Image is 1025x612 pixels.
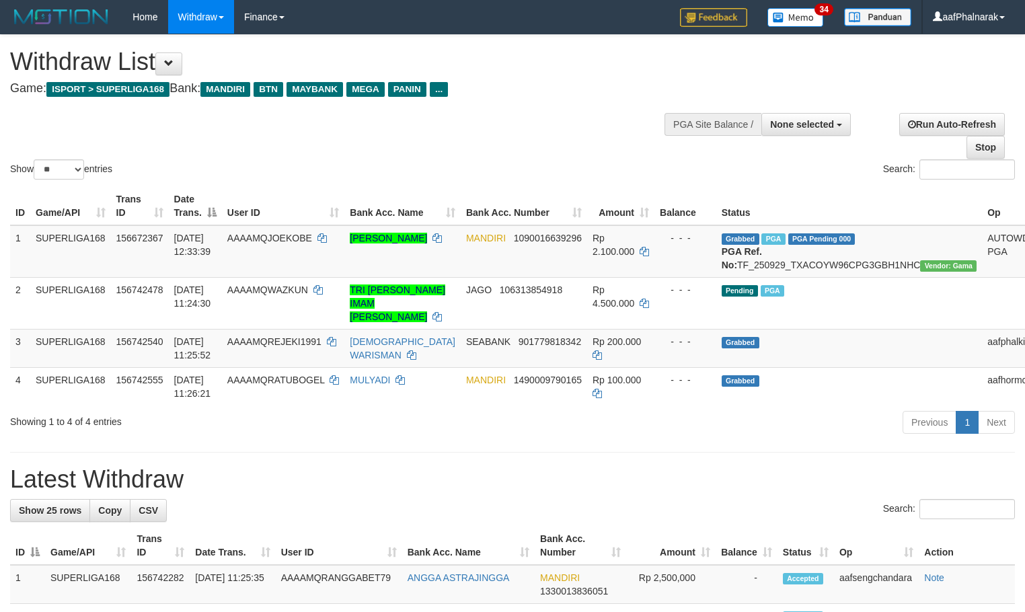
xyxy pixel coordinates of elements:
td: SUPERLIGA168 [30,277,111,329]
span: 156742555 [116,375,163,385]
span: MANDIRI [466,375,506,385]
span: PANIN [388,82,426,97]
th: Status: activate to sort column ascending [777,527,834,565]
th: Bank Acc. Name: activate to sort column ascending [402,527,535,565]
span: 156742540 [116,336,163,347]
span: MAYBANK [287,82,343,97]
th: Amount: activate to sort column ascending [626,527,716,565]
span: Grabbed [722,375,759,387]
td: Rp 2,500,000 [626,565,716,604]
span: MANDIRI [466,233,506,243]
span: Show 25 rows [19,505,81,516]
span: 156742478 [116,284,163,295]
span: Copy [98,505,122,516]
span: Grabbed [722,337,759,348]
label: Show entries [10,159,112,180]
span: Copy 1090016639296 to clipboard [514,233,582,243]
a: [DEMOGRAPHIC_DATA] WARISMAN [350,336,455,360]
span: [DATE] 11:25:52 [174,336,211,360]
span: AAAAMQRATUBOGEL [227,375,325,385]
span: CSV [139,505,158,516]
span: MANDIRI [540,572,580,583]
th: Trans ID: activate to sort column ascending [131,527,190,565]
td: 1 [10,565,45,604]
span: MEGA [346,82,385,97]
th: Date Trans.: activate to sort column ascending [190,527,275,565]
a: Run Auto-Refresh [899,113,1005,136]
td: 156742282 [131,565,190,604]
img: Feedback.jpg [680,8,747,27]
a: [PERSON_NAME] [350,233,427,243]
td: [DATE] 11:25:35 [190,565,275,604]
span: Pending [722,285,758,297]
span: AAAAMQJOEKOBE [227,233,312,243]
th: Balance [654,187,716,225]
span: Marked by aafsengchandara [761,285,784,297]
a: 1 [956,411,979,434]
span: None selected [770,119,834,130]
span: Accepted [783,573,823,584]
th: Game/API: activate to sort column ascending [30,187,111,225]
input: Search: [919,499,1015,519]
td: SUPERLIGA168 [30,225,111,278]
th: Balance: activate to sort column ascending [716,527,777,565]
img: Button%20Memo.svg [767,8,824,27]
td: SUPERLIGA168 [30,367,111,406]
span: 34 [814,3,833,15]
select: Showentries [34,159,84,180]
span: ISPORT > SUPERLIGA168 [46,82,169,97]
a: Previous [903,411,956,434]
td: 4 [10,367,30,406]
span: Grabbed [722,233,759,245]
span: Copy 1330013836051 to clipboard [540,586,608,597]
a: Note [924,572,944,583]
span: Rp 2.100.000 [593,233,634,257]
td: TF_250929_TXACOYW96CPG3GBH1NHC [716,225,982,278]
h1: Withdraw List [10,48,670,75]
th: Bank Acc. Number: activate to sort column ascending [461,187,587,225]
td: SUPERLIGA168 [45,565,131,604]
label: Search: [883,159,1015,180]
td: 3 [10,329,30,367]
span: PGA Pending [788,233,856,245]
a: Stop [966,136,1005,159]
a: MULYADI [350,375,390,385]
td: SUPERLIGA168 [30,329,111,367]
th: Action [919,527,1015,565]
div: Showing 1 to 4 of 4 entries [10,410,417,428]
div: - - - [660,283,711,297]
a: Next [978,411,1015,434]
img: panduan.png [844,8,911,26]
th: User ID: activate to sort column ascending [222,187,344,225]
th: Amount: activate to sort column ascending [587,187,654,225]
div: - - - [660,373,711,387]
span: Rp 4.500.000 [593,284,634,309]
td: 1 [10,225,30,278]
div: PGA Site Balance / [665,113,761,136]
a: Show 25 rows [10,499,90,522]
b: PGA Ref. No: [722,246,762,270]
th: ID: activate to sort column descending [10,527,45,565]
td: aafsengchandara [834,565,919,604]
button: None selected [761,113,851,136]
span: Copy 106313854918 to clipboard [500,284,562,295]
img: MOTION_logo.png [10,7,112,27]
th: Bank Acc. Number: activate to sort column ascending [535,527,626,565]
span: Rp 100.000 [593,375,641,385]
span: SEABANK [466,336,510,347]
span: Marked by aafsengchandara [761,233,785,245]
th: ID [10,187,30,225]
h1: Latest Withdraw [10,466,1015,493]
span: Copy 901779818342 to clipboard [519,336,581,347]
a: TRI [PERSON_NAME] IMAM [PERSON_NAME] [350,284,445,322]
td: AAAAMQRANGGABET79 [276,565,402,604]
span: JAGO [466,284,492,295]
th: Op: activate to sort column ascending [834,527,919,565]
td: - [716,565,777,604]
a: CSV [130,499,167,522]
th: User ID: activate to sort column ascending [276,527,402,565]
th: Game/API: activate to sort column ascending [45,527,131,565]
span: AAAAMQREJEKI1991 [227,336,321,347]
span: Rp 200.000 [593,336,641,347]
span: [DATE] 12:33:39 [174,233,211,257]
